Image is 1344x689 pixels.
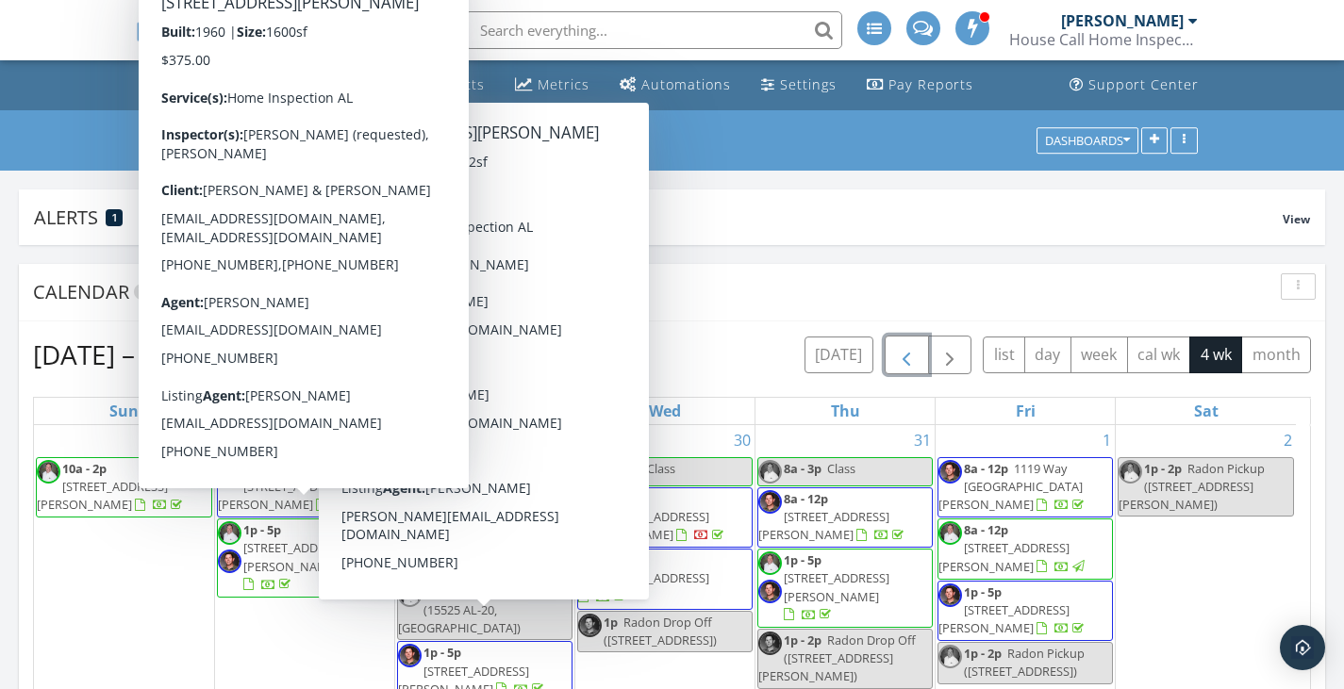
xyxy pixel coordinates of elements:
[423,644,461,661] span: 1p - 5p
[938,539,1070,574] span: [STREET_ADDRESS][PERSON_NAME]
[62,460,107,477] span: 10a - 2p
[754,68,844,103] a: Settings
[1012,398,1039,424] a: Friday
[1127,336,1191,373] button: cal wk
[1024,336,1071,373] button: day
[1119,460,1265,513] span: Radon Pickup ([STREET_ADDRESS][PERSON_NAME])
[1280,625,1325,670] div: Open Intercom Messenger
[910,425,935,455] a: Go to July 31, 2025
[268,68,377,103] a: Templates
[296,75,370,93] div: Templates
[578,551,709,604] a: 1p - 5p [STREET_ADDRESS]
[937,518,1113,580] a: 8a - 12p [STREET_ADDRESS][PERSON_NAME]
[937,581,1113,642] a: 1p - 5p [STREET_ADDRESS][PERSON_NAME]
[577,487,753,549] a: 8a - 2p [STREET_ADDRESS][PERSON_NAME]
[938,601,1070,636] span: [STREET_ADDRESS][PERSON_NAME]
[398,478,529,513] span: [STREET_ADDRESS][PERSON_NAME]
[284,398,325,424] a: Monday
[1144,460,1182,477] span: 1p - 2p
[784,490,828,507] span: 8a - 12p
[937,457,1113,518] a: 8a - 12p 1119 Way [GEOGRAPHIC_DATA][PERSON_NAME]
[423,521,555,556] span: 15525 AL-20, [PERSON_NAME] 35633
[1045,134,1130,147] div: Dashboards
[190,425,214,455] a: Go to July 27, 2025
[243,521,349,593] a: 1p - 5p [STREET_ADDRESS][PERSON_NAME]
[190,9,344,49] span: SPECTORA
[758,508,889,543] span: [STREET_ADDRESS][PERSON_NAME]
[370,425,394,455] a: Go to July 28, 2025
[398,460,422,484] img: cory_profile_pic_2.jpg
[604,569,709,586] span: [STREET_ADDRESS]
[1280,425,1296,455] a: Go to August 2, 2025
[757,487,933,549] a: 8a - 12p [STREET_ADDRESS][PERSON_NAME]
[112,211,117,224] span: 1
[243,460,288,477] span: 8a - 12p
[612,68,738,103] a: Automations (Advanced)
[423,521,468,538] span: 8a - 10a
[784,460,821,477] span: 8a - 3p
[885,336,929,374] button: Previous
[465,11,842,49] input: Search everything...
[1062,68,1206,103] a: Support Center
[398,583,562,636] span: [PERSON_NAME] (15525 AL-20, [GEOGRAPHIC_DATA])
[983,336,1025,373] button: list
[1070,336,1128,373] button: week
[392,68,492,103] a: Contacts
[397,457,572,518] a: 8a - 12p [STREET_ADDRESS][PERSON_NAME]
[577,549,753,610] a: 1p - 5p [STREET_ADDRESS]
[938,645,962,668] img: d_forsythe112.jpg
[938,583,1087,636] a: 1p - 5p [STREET_ADDRESS][PERSON_NAME]
[139,68,253,103] a: Dashboard
[538,75,589,93] div: Metrics
[36,457,212,518] a: 10a - 2p [STREET_ADDRESS][PERSON_NAME]
[423,460,468,477] span: 8a - 12p
[604,490,641,507] span: 8a - 2p
[758,632,782,655] img: cory_profile_pic_2.jpg
[1241,336,1311,373] button: month
[1061,11,1184,30] div: [PERSON_NAME]
[859,68,981,103] a: Pay Reports
[578,460,602,484] img: d_forsythe112.jpg
[964,645,1002,662] span: 1p - 2p
[604,614,717,648] span: Radon Drop Off ([STREET_ADDRESS])
[758,580,782,603] img: cory_profile_pic_2.jpg
[1190,398,1222,424] a: Saturday
[397,518,572,580] a: 8a - 10a 15525 AL-20, [PERSON_NAME] 35633
[780,75,837,93] div: Settings
[938,460,1083,513] span: 1119 Way [GEOGRAPHIC_DATA][PERSON_NAME]
[784,551,889,623] a: 1p - 5p [STREET_ADDRESS][PERSON_NAME]
[1099,425,1115,455] a: Go to August 1, 2025
[758,632,916,684] span: Radon Drop Off ([STREET_ADDRESS][PERSON_NAME])
[757,549,933,628] a: 1p - 5p [STREET_ADDRESS][PERSON_NAME]
[938,460,962,484] img: cory_profile_pic_2.jpg
[423,583,461,600] span: 8a - 9a
[217,518,392,598] a: 1p - 5p [STREET_ADDRESS][PERSON_NAME]
[507,68,597,103] a: Metrics
[398,583,422,607] img: d_forsythe112.jpg
[243,539,349,574] span: [STREET_ADDRESS][PERSON_NAME]
[218,478,349,513] span: [STREET_ADDRESS][PERSON_NAME]
[964,521,1008,538] span: 8a - 12p
[1037,127,1138,154] button: Dashboards
[218,550,241,573] img: cory_profile_pic_2.jpg
[1009,30,1198,49] div: House Call Home Inspection
[578,614,602,637] img: cory_profile_pic_2.jpg
[784,569,889,604] span: [STREET_ADDRESS][PERSON_NAME]
[37,478,168,513] span: [STREET_ADDRESS][PERSON_NAME]
[423,75,485,93] div: Contacts
[758,551,782,575] img: d_forsythe112.jpg
[784,551,821,568] span: 1p - 5p
[146,124,349,156] a: My Dashboard
[1189,336,1242,373] button: 4 wk
[888,75,973,93] div: Pay Reports
[1283,211,1310,227] span: View
[135,25,344,65] a: SPECTORA
[604,460,641,477] span: 8a - 3p
[1119,460,1142,484] img: d_forsythe112.jpg
[218,460,241,484] img: cory_profile_pic_2.jpg
[938,460,1087,513] a: 8a - 12p 1119 Way [GEOGRAPHIC_DATA][PERSON_NAME]
[805,336,873,373] button: [DATE]
[604,551,641,568] span: 1p - 5p
[34,205,1283,230] div: Alerts
[928,336,972,374] button: Next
